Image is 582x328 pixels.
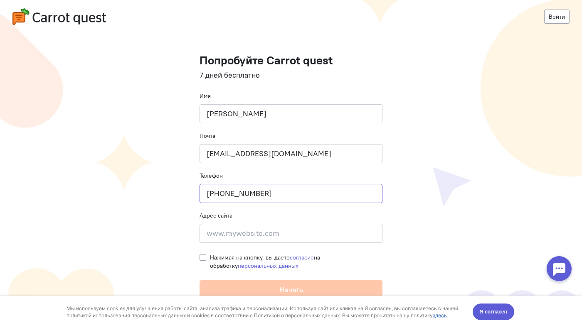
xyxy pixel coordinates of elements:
[12,8,106,25] img: carrot-quest-logo.svg
[544,10,570,24] a: Войти
[200,92,211,100] label: Имя
[433,17,447,23] a: здесь
[200,184,382,203] input: +79001110101
[200,54,382,67] h1: Попробуйте Carrot quest
[200,280,382,299] button: Начать
[480,12,507,20] span: Я согласен
[200,132,215,140] label: Почта
[210,254,320,269] span: Нажимая на кнопку, вы даете на обработку
[200,71,382,79] h4: 7 дней бесплатно
[200,144,382,163] input: name@company.ru
[200,171,223,180] label: Телефон
[200,211,232,220] label: Адрес сайта
[238,262,298,269] a: персональных данных
[200,224,382,243] input: www.mywebsite.com
[290,254,314,261] a: согласие
[473,8,514,24] button: Я согласен
[67,9,463,23] div: Мы используем cookies для улучшения работы сайта, анализа трафика и персонализации. Используя сай...
[279,285,303,294] span: Начать
[200,104,382,123] input: Ваше имя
